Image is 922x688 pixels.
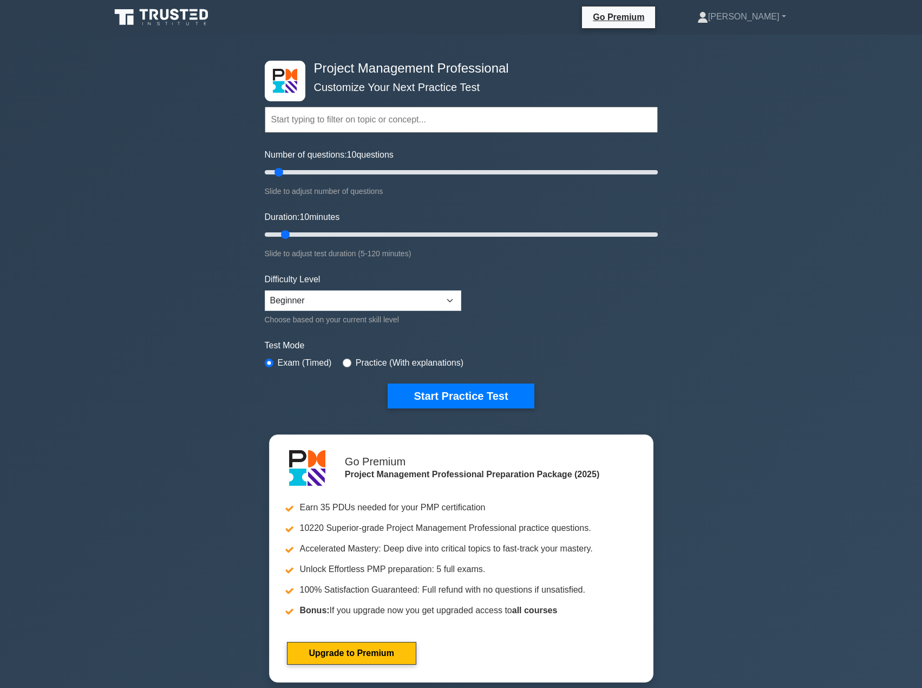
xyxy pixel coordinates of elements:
div: Choose based on your current skill level [265,313,461,326]
label: Exam (Timed) [278,356,332,369]
div: Slide to adjust test duration (5-120 minutes) [265,247,658,260]
label: Difficulty Level [265,273,321,286]
div: Slide to adjust number of questions [265,185,658,198]
label: Test Mode [265,339,658,352]
input: Start typing to filter on topic or concept... [265,107,658,133]
a: [PERSON_NAME] [671,6,812,28]
a: Go Premium [586,10,651,24]
button: Start Practice Test [388,384,534,408]
label: Duration: minutes [265,211,340,224]
h4: Project Management Professional [310,61,605,76]
label: Number of questions: questions [265,148,394,161]
label: Practice (With explanations) [356,356,463,369]
a: Upgrade to Premium [287,642,416,665]
span: 10 [299,212,309,222]
span: 10 [347,150,357,159]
